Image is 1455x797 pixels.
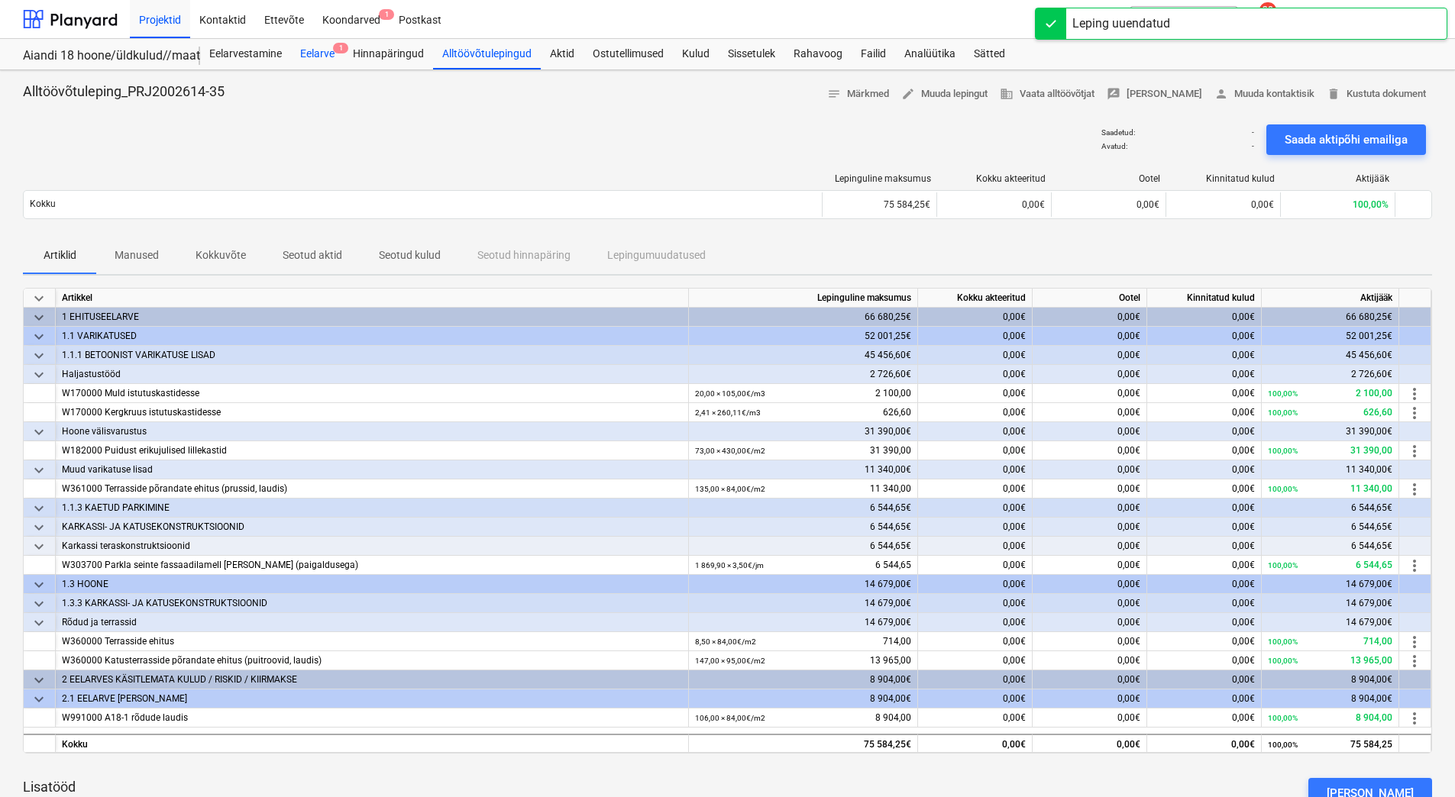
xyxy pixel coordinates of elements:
[689,734,918,753] div: 75 584,25€
[1147,518,1262,537] div: 0,00€
[695,485,765,493] small: 135,00 × 84,00€ / m2
[1137,199,1159,210] span: 0,00€
[62,689,682,708] div: 2.1 EELARVE [PERSON_NAME]
[1214,87,1228,101] span: person
[1232,445,1255,456] span: 0,00€
[1268,735,1392,754] div: 75 584,25
[41,247,78,263] p: Artiklid
[1147,499,1262,518] div: 0,00€
[1117,407,1140,418] span: 0,00€
[821,82,895,106] button: Märkmed
[62,327,682,346] div: 1.1 VARIKATUSED
[695,479,911,499] div: 11 340,00
[1147,289,1262,308] div: Kinnitatud kulud
[689,594,918,613] div: 14 679,00€
[30,328,48,346] span: keyboard_arrow_down
[918,460,1033,479] div: 0,00€
[1003,636,1026,647] span: 0,00€
[1147,613,1262,632] div: 0,00€
[719,39,784,69] a: Sissetulek
[62,403,682,422] div: W170000 Kergkruus istutuskastidesse
[1172,173,1275,184] div: Kinnitatud kulud
[695,408,761,417] small: 2,41 × 260,11€ / m3
[1268,485,1298,493] small: 100,00%
[1147,670,1262,689] div: 0,00€
[1268,447,1298,455] small: 100,00%
[689,308,918,327] div: 66 680,25€
[965,39,1014,69] a: Sätted
[62,708,682,728] div: W991000 A18-1 rõdude laudis
[344,39,433,69] a: Hinnapäringud
[1262,518,1399,537] div: 6 544,65€
[1232,636,1255,647] span: 0,00€
[695,556,911,575] div: 6 544,65
[200,39,291,69] a: Eelarvestamine
[695,651,911,670] div: 13 965,00
[689,289,918,308] div: Lepinguline maksumus
[1033,422,1147,441] div: 0,00€
[695,384,911,403] div: 2 100,00
[30,289,48,308] span: keyboard_arrow_down
[1268,441,1392,460] div: 31 390,00
[1214,86,1314,103] span: Muuda kontaktisik
[1268,657,1298,665] small: 100,00%
[30,198,56,211] p: Kokku
[56,734,689,753] div: Kokku
[23,82,225,101] p: Alltöövõtuleping_PRJ2002614-35
[673,39,719,69] div: Kulud
[918,734,1033,753] div: 0,00€
[1268,556,1392,575] div: 6 544,65
[695,637,756,646] small: 8,50 × 84,00€ / m2
[784,39,852,69] div: Rahavoog
[1147,689,1262,708] div: 0,00€
[829,173,931,184] div: Lepinguline maksumus
[901,86,988,103] span: Muuda lepingut
[379,247,441,263] p: Seotud kulud
[1262,422,1399,441] div: 31 390,00€
[1033,689,1147,708] div: 0,00€
[1405,385,1424,403] span: more_vert
[30,537,48,556] span: keyboard_arrow_down
[1101,141,1127,151] p: Avatud :
[1262,365,1399,384] div: 2 726,60€
[1262,346,1399,365] div: 45 456,60€
[901,87,915,101] span: edit
[1262,537,1399,556] div: 6 544,65€
[918,594,1033,613] div: 0,00€
[56,289,689,308] div: Artikkel
[1268,708,1392,728] div: 8 904,00
[30,347,48,365] span: keyboard_arrow_down
[1262,460,1399,479] div: 11 340,00€
[695,447,765,455] small: 73,00 × 430,00€ / m2
[62,670,682,689] div: 2 EELARVES KÄSITLEMATA KULUD / RISKID / KIIRMAKSE
[1033,289,1147,308] div: Ootel
[1022,199,1045,210] span: 0,00€
[30,499,48,518] span: keyboard_arrow_down
[1268,561,1298,570] small: 100,00%
[62,594,682,613] div: 1.3.3 KARKASSI- JA KATUSEKONSTRUKTSIOONID
[115,247,159,263] p: Manused
[1232,655,1255,666] span: 0,00€
[196,247,246,263] p: Kokkuvõte
[62,518,682,537] div: KARKASSI- JA KATUSEKONSTRUKTSIOONID
[1262,613,1399,632] div: 14 679,00€
[584,39,673,69] div: Ostutellimused
[62,575,682,594] div: 1.3 HOONE
[852,39,895,69] a: Failid
[689,327,918,346] div: 52 001,25€
[1262,499,1399,518] div: 6 544,65€
[541,39,584,69] a: Aktid
[62,441,682,460] div: W182000 Puidust erikujulised lillekastid
[1268,632,1392,651] div: 714,00
[1117,445,1140,456] span: 0,00€
[30,423,48,441] span: keyboard_arrow_down
[689,689,918,708] div: 8 904,00€
[1000,87,1014,101] span: business
[23,778,76,796] p: Lisatööd
[1232,560,1255,570] span: 0,00€
[1268,741,1298,749] small: 100,00%
[1405,557,1424,575] span: more_vert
